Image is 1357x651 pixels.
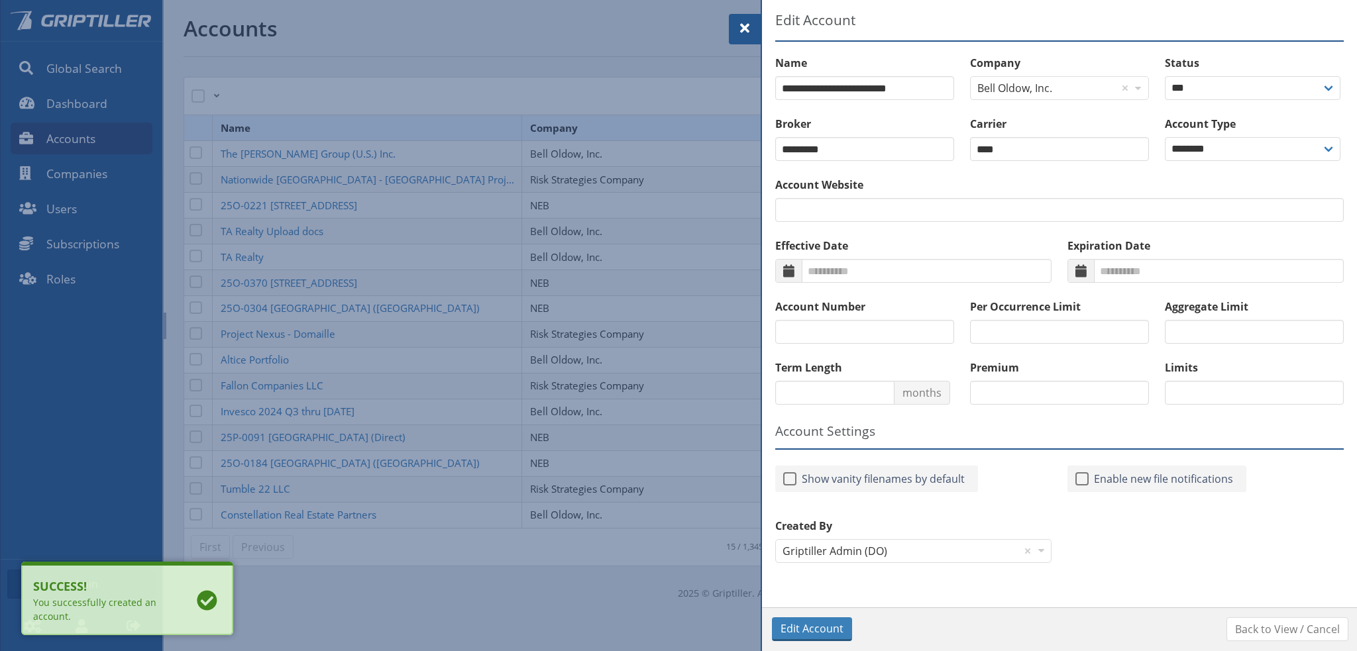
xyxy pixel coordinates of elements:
[1165,55,1344,71] label: Status
[33,577,174,595] b: Success!
[796,471,970,487] span: Show vanity filenames by default
[775,238,1052,254] label: Effective Date
[781,621,843,636] span: Edit Account
[775,116,954,132] label: Broker
[775,518,1052,534] label: Created By
[1165,299,1344,315] label: Aggregate Limit
[1118,77,1132,99] div: Clear value
[1165,116,1344,132] label: Account Type
[970,116,1149,132] label: Carrier
[775,424,1344,450] h5: Account Settings
[1089,471,1238,487] span: Enable new file notifications
[33,595,174,623] div: You successfully created an account.
[775,55,954,71] label: Name
[775,360,954,376] label: Term Length
[970,299,1149,315] label: Per Occurrence Limit
[970,360,1149,376] label: Premium
[1021,540,1034,562] div: Clear value
[1226,617,1348,641] a: Back to View / Cancel
[1067,238,1344,254] label: Expiration Date
[775,10,1344,42] h5: Edit Account
[772,617,852,641] button: Edit Account
[775,177,1344,193] label: Account Website
[1165,360,1344,376] label: Limits
[970,55,1149,71] label: Company
[775,299,954,315] label: Account Number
